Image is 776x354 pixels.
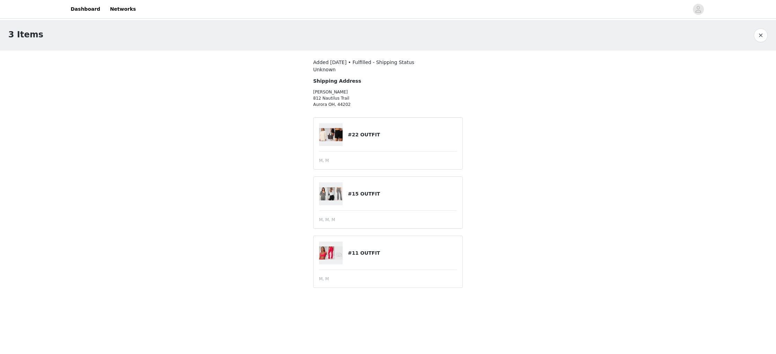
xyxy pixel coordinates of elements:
[695,4,702,15] div: avatar
[348,249,457,257] h4: #11 OUTFIT
[8,28,43,41] h1: 3 Items
[313,60,414,72] span: Added [DATE] • Fulfilled - Shipping Status Unknown
[313,78,425,85] h4: Shipping Address
[313,89,425,108] p: [PERSON_NAME] 812 Nautilus Trail Aurora OH, 44202
[319,187,343,201] img: #15 OUTFIT
[319,157,329,164] span: M, M
[319,246,343,260] img: #11 OUTFIT
[348,190,457,198] h4: #15 OUTFIT
[319,276,329,282] span: M, M
[348,131,457,138] h4: #22 OUTFIT
[67,1,104,17] a: Dashboard
[319,128,343,141] img: #22 OUTFIT
[106,1,140,17] a: Networks
[319,217,335,223] span: M, M, M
